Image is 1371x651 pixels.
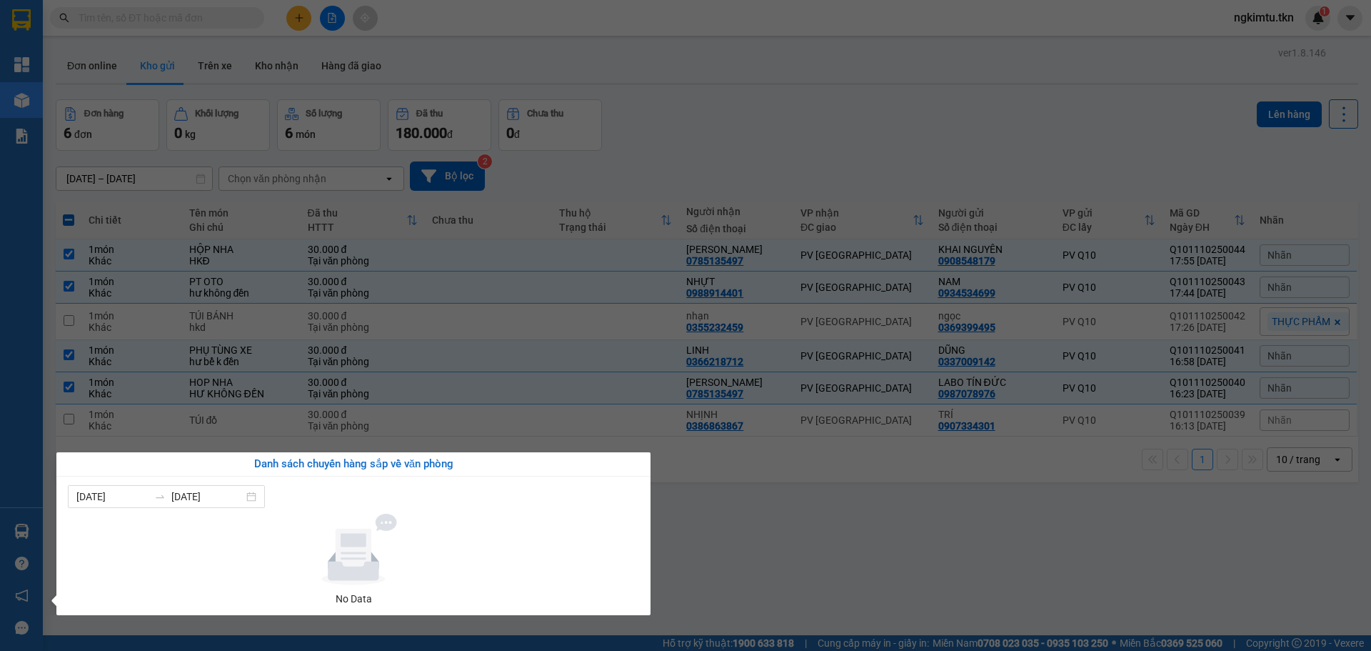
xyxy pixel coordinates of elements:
[76,489,149,505] input: Từ ngày
[154,491,166,502] span: swap-right
[68,456,639,473] div: Danh sách chuyến hàng sắp về văn phòng
[171,489,243,505] input: Đến ngày
[74,591,633,607] div: No Data
[154,491,166,502] span: to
